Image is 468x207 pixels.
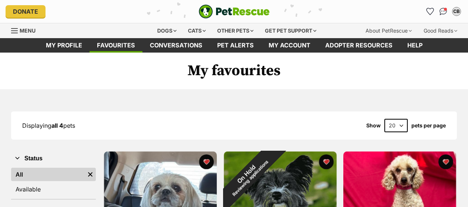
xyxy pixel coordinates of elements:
[6,5,46,18] a: Donate
[400,38,430,53] a: Help
[199,4,270,19] img: logo-e224e6f780fb5917bec1dbf3a21bbac754714ae5b6737aabdf751b685950b380.svg
[212,23,259,38] div: Other pets
[437,6,449,17] a: Conversations
[51,122,63,129] strong: all 4
[418,23,462,38] div: Good Reads
[210,38,261,53] a: Pet alerts
[319,154,333,169] button: favourite
[11,166,96,199] div: Status
[360,23,417,38] div: About PetRescue
[85,168,96,181] a: Remove filter
[411,123,446,128] label: pets per page
[424,6,462,17] ul: Account quick links
[11,183,96,196] a: Available
[260,23,321,38] div: Get pet support
[366,123,381,128] span: Show
[232,159,270,197] span: Reviewing applications
[11,23,41,37] a: Menu
[152,23,182,38] div: Dogs
[22,122,75,129] span: Displaying pets
[38,38,90,53] a: My profile
[11,154,96,163] button: Status
[199,4,270,19] a: PetRescue
[438,154,453,169] button: favourite
[453,8,460,15] div: CB
[261,38,318,53] a: My account
[440,8,447,15] img: chat-41dd97257d64d25036548639549fe6c8038ab92f7586957e7f3b1b290dea8141.svg
[424,6,436,17] a: Favourites
[451,6,462,17] button: My account
[142,38,210,53] a: conversations
[199,154,214,169] button: favourite
[318,38,400,53] a: Adopter resources
[20,27,36,34] span: Menu
[183,23,211,38] div: Cats
[90,38,142,53] a: Favourites
[11,168,85,181] a: All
